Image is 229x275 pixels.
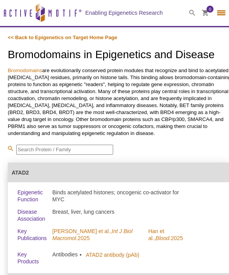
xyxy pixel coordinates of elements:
[8,206,192,225] td: Breast, liver, lung cancers
[155,235,171,241] em: Blood.
[86,251,139,258] a: ATAD2 antibody (pAb)
[8,35,117,40] a: << Back to Epigenetics on Target Home Page
[8,186,192,206] td: Binds acetylated histones; oncogenic co-activator for MYC
[8,67,42,73] a: Bromodomains
[16,145,113,155] input: Search Protein / Family
[85,9,163,16] h2: Enabling Epigenetics Research
[12,169,29,176] strong: ATAD2
[202,10,209,18] a: 0
[148,228,191,246] a: Han et al.,Blood.2025
[52,228,133,241] em: Int J Biol Macromol.
[52,228,148,242] a: [PERSON_NAME] et al.,Int J Biol Macromol.2025
[52,251,77,265] p: Antibodies
[209,6,211,13] span: 0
